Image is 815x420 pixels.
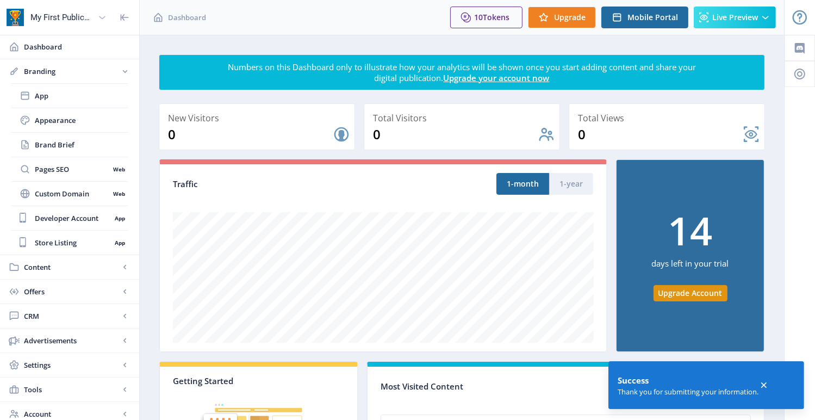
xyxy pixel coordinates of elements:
span: Custom Domain [35,188,109,199]
span: Settings [24,360,120,370]
nb-badge: App [111,237,128,248]
div: Numbers on this Dashboard only to illustrate how your analytics will be shown once you start addi... [227,61,697,83]
div: Getting Started [173,375,344,386]
div: Traffic [173,178,383,190]
div: Total Views [578,110,760,126]
a: Appearance [11,108,128,132]
button: Upgrade Account [654,285,727,301]
span: Tools [24,384,120,395]
span: Store Listing [35,237,111,248]
span: Developer Account [35,213,111,224]
div: 0 [168,126,333,143]
span: Live Preview [712,13,758,22]
nb-badge: App [111,213,128,224]
div: Success [618,374,758,387]
span: Pages SEO [35,164,109,175]
div: New Visitors [168,110,350,126]
a: Upgrade your account now [444,72,550,83]
img: app-icon.png [7,9,24,26]
button: 1-month [496,173,549,195]
nb-badge: Web [109,164,128,175]
button: Mobile Portal [601,7,688,28]
a: Developer AccountApp [11,206,128,230]
nb-badge: Web [109,188,128,199]
a: Brand Brief [11,133,128,157]
span: Brand Brief [35,139,128,150]
div: My First Publication [30,5,94,29]
a: Custom DomainWeb [11,182,128,206]
span: CRM [24,311,120,322]
span: Tokens [483,12,509,22]
div: 14 [668,211,713,250]
button: 1-year [549,173,593,195]
span: Upgrade [554,13,586,22]
div: 0 [373,126,538,143]
a: Store ListingApp [11,231,128,255]
a: App [11,84,128,108]
div: 0 [578,126,743,143]
span: Content [24,262,120,273]
div: Thank you for submitting your information. [618,387,758,397]
a: Pages SEOWeb [11,157,128,181]
span: Branding [24,66,120,77]
span: Appearance [35,115,128,126]
span: Dashboard [168,12,206,23]
span: Dashboard [24,41,130,52]
span: Account [24,409,120,419]
button: 10Tokens [450,7,522,28]
span: App [35,90,128,101]
span: Offers [24,286,120,297]
span: Mobile Portal [627,13,678,22]
button: Upgrade [528,7,596,28]
div: Most Visited Content [381,378,566,395]
div: Total Visitors [373,110,555,126]
div: days left in your trial [652,250,729,285]
span: Advertisements [24,335,120,346]
button: Live Preview [694,7,776,28]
